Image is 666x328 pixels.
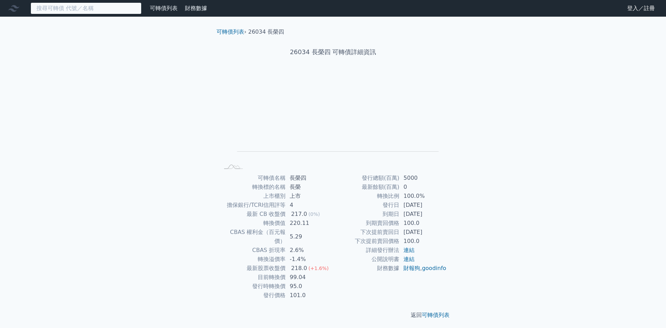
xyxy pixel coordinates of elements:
td: 100.0% [399,192,447,201]
a: goodinfo [422,265,446,271]
td: 轉換標的名稱 [219,183,285,192]
div: 217.0 [290,210,308,219]
a: 連結 [403,256,415,262]
h1: 26034 長榮四 可轉債詳細資訊 [211,47,455,57]
td: 最新 CB 收盤價 [219,210,285,219]
td: 公開說明書 [333,255,399,264]
td: 到期賣回價格 [333,219,399,228]
td: 101.0 [285,291,333,300]
a: 財報狗 [403,265,420,271]
td: 5.29 [285,228,333,246]
td: 下次提前賣回日 [333,228,399,237]
span: (0%) [308,211,320,217]
td: [DATE] [399,201,447,210]
td: -1.4% [285,255,333,264]
td: 下次提前賣回價格 [333,237,399,246]
td: 最新餘額(百萬) [333,183,399,192]
g: Chart [231,79,439,162]
td: [DATE] [399,210,447,219]
td: 發行價格 [219,291,285,300]
td: 5000 [399,174,447,183]
td: 4 [285,201,333,210]
td: 220.11 [285,219,333,228]
td: 詳細發行辦法 [333,246,399,255]
div: 218.0 [290,264,308,273]
td: , [399,264,447,273]
td: 轉換溢價率 [219,255,285,264]
td: 擔保銀行/TCRI信用評等 [219,201,285,210]
li: 26034 長榮四 [248,28,284,36]
td: 100.0 [399,219,447,228]
a: 可轉債列表 [216,28,244,35]
td: 轉換價值 [219,219,285,228]
span: (+1.6%) [308,266,328,271]
td: 0 [399,183,447,192]
td: 可轉債名稱 [219,174,285,183]
td: 發行時轉換價 [219,282,285,291]
td: 長榮 [285,183,333,192]
td: 財務數據 [333,264,399,273]
a: 財務數據 [185,5,207,11]
td: 長榮四 [285,174,333,183]
a: 可轉債列表 [150,5,178,11]
a: 登入／註冊 [622,3,660,14]
li: › [216,28,246,36]
td: 95.0 [285,282,333,291]
td: 99.04 [285,273,333,282]
td: 2.6% [285,246,333,255]
a: 可轉債列表 [422,312,450,318]
td: CBAS 折現率 [219,246,285,255]
td: [DATE] [399,228,447,237]
td: 發行總額(百萬) [333,174,399,183]
td: CBAS 權利金（百元報價） [219,228,285,246]
td: 到期日 [333,210,399,219]
td: 100.0 [399,237,447,246]
p: 返回 [211,311,455,319]
input: 搜尋可轉債 代號／名稱 [31,2,142,14]
a: 連結 [403,247,415,253]
td: 上市 [285,192,333,201]
td: 目前轉換價 [219,273,285,282]
td: 最新股票收盤價 [219,264,285,273]
td: 發行日 [333,201,399,210]
td: 上市櫃別 [219,192,285,201]
td: 轉換比例 [333,192,399,201]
